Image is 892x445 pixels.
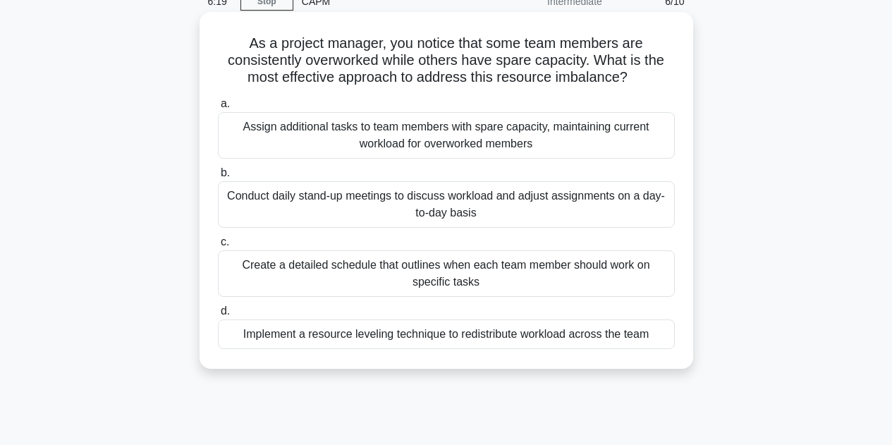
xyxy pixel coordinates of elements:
div: Conduct daily stand-up meetings to discuss workload and adjust assignments on a day-to-day basis [218,181,675,228]
span: d. [221,305,230,317]
span: c. [221,236,229,248]
span: b. [221,166,230,178]
div: Assign additional tasks to team members with spare capacity, maintaining current workload for ove... [218,112,675,159]
div: Implement a resource leveling technique to redistribute workload across the team [218,319,675,349]
span: a. [221,97,230,109]
div: Create a detailed schedule that outlines when each team member should work on specific tasks [218,250,675,297]
h5: As a project manager, you notice that some team members are consistently overworked while others ... [216,35,676,87]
